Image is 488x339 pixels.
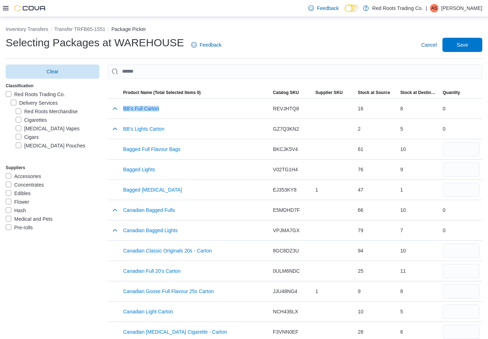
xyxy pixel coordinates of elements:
[273,207,310,214] div: E5MDHD7F
[6,90,65,99] label: Red Roots Trading Co.
[358,207,394,214] div: 66
[358,105,394,112] div: 16
[123,146,180,152] button: Bagged Full Flavour Bags
[400,328,437,335] div: 6
[418,38,440,52] button: Cancel
[443,125,479,132] div: 0
[313,87,355,98] button: Supplier SKU
[400,227,437,234] div: 7
[16,141,85,150] label: [MEDICAL_DATA] Pouches
[273,288,310,295] div: JJU48NG4
[11,150,34,158] label: Flower
[441,4,482,12] p: [PERSON_NAME]
[16,133,38,141] label: Cigars
[6,26,48,32] button: Inventory Transfers
[6,198,29,206] label: Flower
[123,207,175,213] button: Canadian Bagged Fulls
[16,107,78,116] label: Red Roots Merchandise
[400,308,437,315] div: 5
[358,90,390,95] span: Stock at Source
[398,87,440,98] button: Stock at Destination
[400,166,437,173] div: 9
[123,228,178,233] button: Canadian Bagged Lights
[123,126,164,132] button: BB’s Lights Carton
[54,26,105,32] button: Transfer TRFB65-1551
[443,105,479,112] div: 0
[273,125,310,132] div: GZ7Q3KN2
[273,166,310,173] div: V02TG1H4
[6,223,33,232] label: Pre-rolls
[443,227,479,234] div: 0
[6,181,44,189] label: Concentrates
[400,267,437,275] div: 11
[273,308,310,315] div: NCH436LX
[123,329,227,335] button: Canadian [MEDICAL_DATA] Cigarette - Carton
[372,4,423,12] p: Red Roots Trading Co.
[11,99,58,107] label: Delivery Services
[358,146,394,153] div: 61
[111,26,146,32] button: Package Picker
[355,87,397,98] button: Stock at Source
[358,267,394,275] div: 25
[14,5,46,12] img: Cova
[400,247,437,254] div: 10
[6,36,184,50] h1: Selecting Packages at WAREHOUSE
[123,90,201,95] div: Product Name (Total Selected Items 0)
[400,207,437,214] div: 10
[6,172,41,181] label: Accessories
[442,38,482,52] button: Save
[273,105,310,112] div: REVJHTQ8
[200,41,221,48] span: Feedback
[273,247,310,254] div: 8GC8DZ3U
[400,90,437,95] span: Stock at Destination
[6,26,482,34] nav: An example of EuiBreadcrumbs
[273,186,310,193] div: EJ353KY8
[123,187,182,193] button: Bagged [MEDICAL_DATA]
[358,247,394,254] div: 94
[358,125,394,132] div: 2
[358,166,394,173] div: 76
[6,83,33,89] label: Classification
[6,189,31,198] label: Edibles
[358,308,394,315] div: 10
[6,206,26,215] label: Hash
[6,64,99,79] button: Clear
[400,105,437,112] div: 8
[400,125,437,132] div: 5
[16,124,80,133] label: [MEDICAL_DATA] Vapes
[345,5,360,12] input: Dark Mode
[426,4,427,12] p: |
[6,165,25,171] label: Suppliers
[273,267,310,275] div: 0ULM6NDC
[443,207,479,214] div: 0
[400,288,437,295] div: 8
[123,248,212,254] button: Canadian Classic Originals 20s - Carton
[421,41,437,48] span: Cancel
[400,146,437,153] div: 10
[431,4,437,12] span: AS
[6,215,52,223] label: Medical and Pets
[47,68,58,75] span: Clear
[123,288,214,294] button: Canadian Goose Full Flavour 25s Carton
[305,1,341,15] a: Feedback
[16,116,47,124] label: Cigarettes
[358,227,394,234] div: 79
[270,87,313,98] button: Catalog SKU
[123,309,173,314] button: Canadian Light Carton
[123,167,155,172] button: Bagged Lights
[273,146,310,153] div: BKCJK5V4
[108,64,482,79] input: Use aria labels when no actual label is in use
[317,5,339,12] span: Feedback
[430,4,439,12] div: Alexander Schelasin
[358,288,394,295] div: 9
[123,106,159,111] button: BB’s Full Carton
[188,38,224,52] a: Feedback
[358,328,394,335] div: 28
[273,328,310,335] div: F3VNN0EF
[443,90,460,95] span: Quantity
[123,268,180,274] button: Canadian Full 20's Carton
[358,186,394,193] div: 47
[315,186,352,193] div: 1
